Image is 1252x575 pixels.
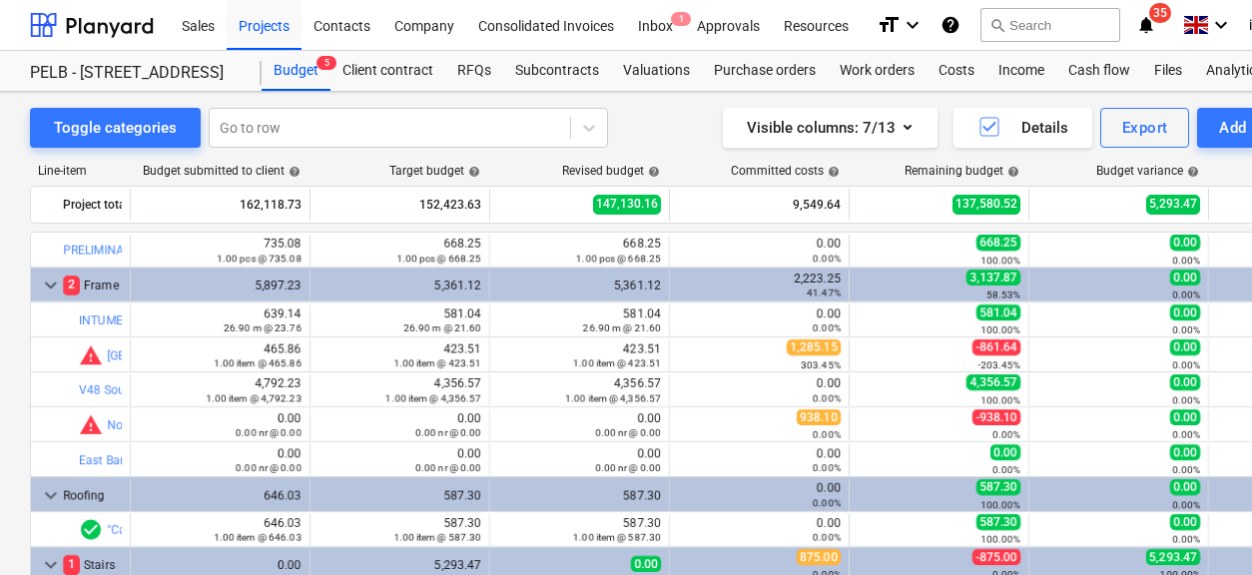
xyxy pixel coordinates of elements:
div: 5,361.12 [318,279,481,292]
div: 0.00 [678,306,841,334]
a: Income [986,51,1056,91]
small: 100.00% [980,394,1020,405]
small: 1.00 item @ 4,356.57 [385,392,481,403]
a: Budget5 [262,51,330,91]
small: 0.00% [992,429,1020,440]
span: 0.00 [1170,374,1200,390]
span: help [1183,166,1199,178]
small: 0.00% [813,322,841,333]
span: 35 [1149,3,1171,23]
small: 1.00 item @ 4,356.57 [565,392,661,403]
div: 0.00 [318,446,481,474]
div: 668.25 [498,237,661,265]
div: Target budget [389,164,480,178]
small: 1.00 item @ 423.51 [393,357,481,368]
small: 100.00% [980,255,1020,266]
div: 5,897.23 [139,279,302,292]
span: 5,293.47 [1146,195,1200,214]
div: PELB - [STREET_ADDRESS] [30,63,238,84]
i: notifications [1136,13,1156,37]
small: 0.00% [1172,394,1200,405]
small: 0.00% [992,464,1020,475]
div: 587.30 [498,488,661,502]
span: Committed costs exceed revised budget [79,343,103,367]
span: -938.10 [972,409,1020,425]
div: Chat Widget [1152,479,1252,575]
small: 0.00% [813,253,841,264]
div: 4,356.57 [498,376,661,404]
small: 0.00% [813,532,841,543]
small: -203.45% [977,359,1020,370]
i: format_size [877,13,901,37]
div: 581.04 [318,306,481,334]
span: help [285,166,301,178]
a: V48 South Barn staining [79,383,211,397]
div: Valuations [611,51,702,91]
span: 0.00 [1170,339,1200,355]
span: help [1003,166,1019,178]
button: Toggle categories [30,108,201,148]
small: 26.90 m @ 23.76 [224,322,302,333]
span: help [824,166,840,178]
small: 1.00 item @ 423.51 [573,357,661,368]
div: 0.00 [318,411,481,439]
a: North Barn - Seasoned oak posts (supply only) [107,418,356,432]
small: 26.90 m @ 21.60 [583,322,661,333]
span: 0.00 [1170,444,1200,460]
div: Committed costs [731,164,840,178]
small: 100.00% [980,499,1020,510]
span: 137,580.52 [952,195,1020,214]
a: INTUMESCENT PAINT - Fire proof steels [79,313,293,327]
div: 0.00 [678,481,841,509]
span: 875.00 [797,549,841,565]
small: 100.00% [980,324,1020,335]
small: 0.00 nr @ 0.00 [415,427,481,438]
div: 646.03 [139,516,302,544]
small: 1.00 pcs @ 668.25 [576,253,661,264]
small: 0.00% [1172,255,1200,266]
div: Toggle categories [54,115,177,141]
div: 162,118.73 [139,189,302,221]
small: 1.00 item @ 646.03 [214,532,302,543]
span: 0.00 [631,556,661,572]
span: -875.00 [972,549,1020,565]
div: 587.30 [318,488,481,502]
div: 0.00 [678,237,841,265]
a: Cash flow [1056,51,1142,91]
button: Export [1100,108,1190,148]
span: 938.10 [797,409,841,425]
div: 0.00 [678,376,841,404]
div: Remaining budget [905,164,1019,178]
span: 587.30 [976,514,1020,530]
small: 0.00% [813,392,841,403]
div: 0.00 [139,558,302,572]
div: 0.00 [498,446,661,474]
div: Budget [262,51,330,91]
small: 1.00 item @ 587.30 [573,532,661,543]
span: 5 [316,56,336,70]
small: 1.00 item @ 465.86 [214,357,302,368]
div: 5,293.47 [318,558,481,572]
div: Roofing [63,479,122,511]
button: Search [980,8,1120,42]
small: 100.00% [980,534,1020,545]
small: 41.47% [807,287,841,298]
div: 0.00 [139,446,302,474]
a: Costs [927,51,986,91]
small: 303.45% [801,359,841,370]
div: 465.86 [139,341,302,369]
small: 0.00% [1172,464,1200,475]
span: 1 [63,555,80,574]
div: 423.51 [498,341,661,369]
div: 581.04 [498,306,661,334]
small: 0.00% [1172,429,1200,440]
div: 0.00 [498,411,661,439]
span: help [644,166,660,178]
small: 0.00% [1172,324,1200,335]
a: Subcontracts [503,51,611,91]
small: 0.00% [813,497,841,508]
div: 735.08 [139,237,302,265]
